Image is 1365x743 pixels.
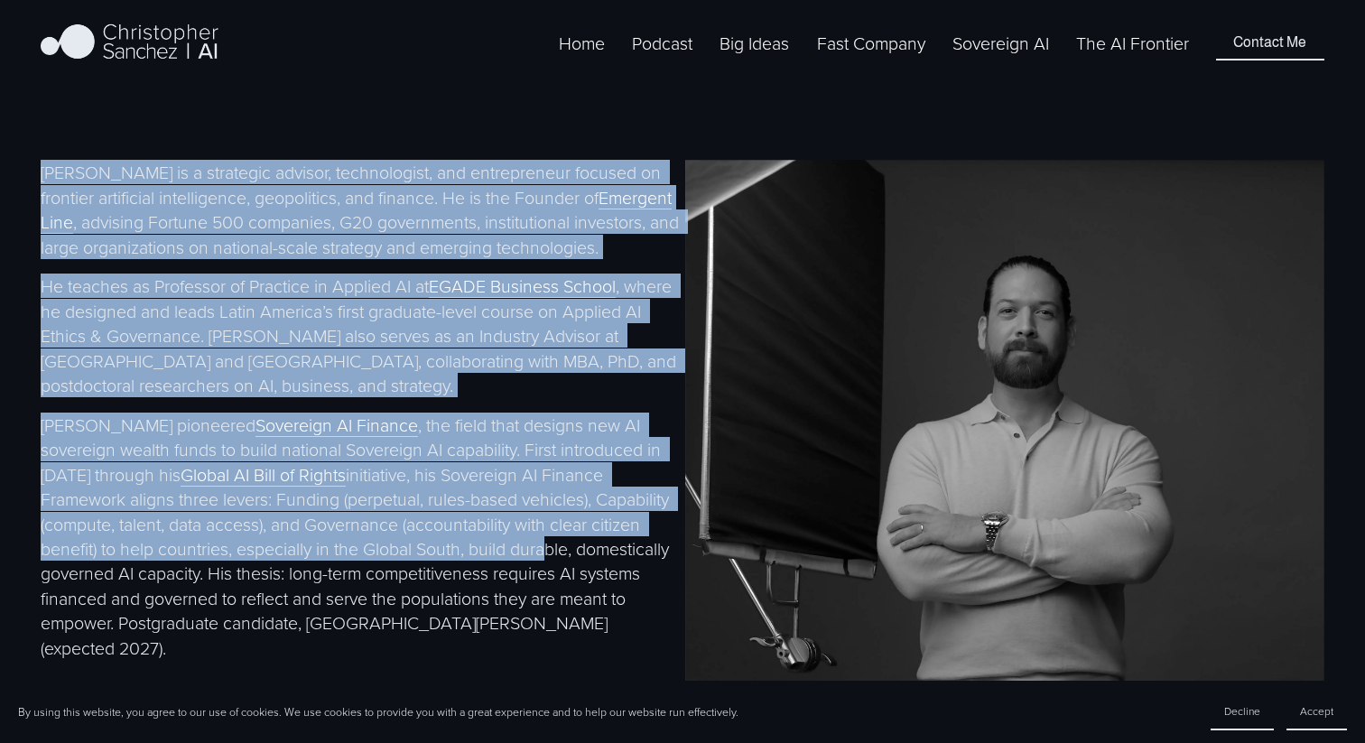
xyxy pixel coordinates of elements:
span: Fast Company [817,31,925,55]
a: The AI Frontier [1076,29,1189,57]
a: Emergent Line [41,185,672,234]
p: [PERSON_NAME] is a strategic advisor, technologist, and entrepreneur focused on frontier artifici... [41,160,680,259]
p: By using this website, you agree to our use of cookies. We use cookies to provide you with a grea... [18,704,738,720]
a: folder dropdown [817,29,925,57]
p: He teaches as Professor of Practice in Applied AI at , where he designed and leads Latin America’... [41,274,680,397]
a: Sovereign AI Finance [255,413,418,437]
p: [PERSON_NAME] pioneered , the field that designs new AI sovereign wealth funds to build national ... [41,413,680,661]
a: folder dropdown [720,29,789,57]
span: Decline [1224,703,1260,719]
a: Contact Me [1216,26,1323,60]
a: Global AI Bill of Rights [181,462,346,487]
span: Big Ideas [720,31,789,55]
button: Accept [1286,693,1347,730]
a: Home [559,29,605,57]
button: Decline [1211,693,1274,730]
a: EGADE Business School [429,274,616,298]
span: Accept [1300,703,1333,719]
img: Christopher Sanchez | AI [41,21,218,66]
a: “Top 35 AI Leaders” [332,674,482,699]
a: Sovereign AI [952,29,1049,57]
a: Podcast [632,29,692,57]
